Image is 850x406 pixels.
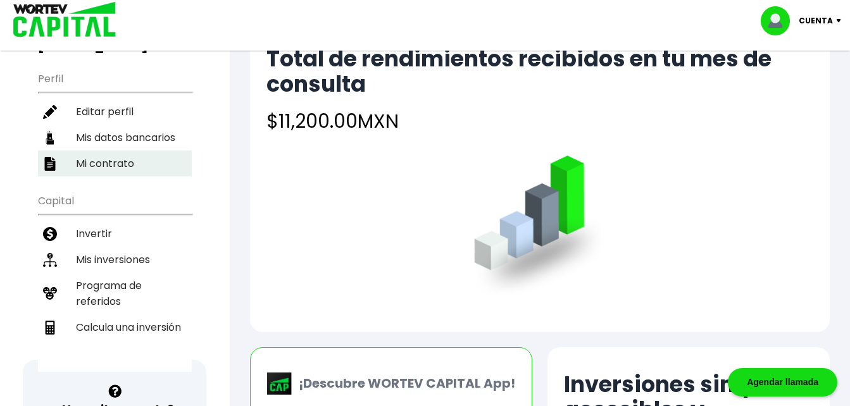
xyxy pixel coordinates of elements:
img: calculadora-icon.17d418c4.svg [43,321,57,335]
img: datos-icon.10cf9172.svg [43,131,57,145]
a: Mis inversiones [38,247,192,273]
img: invertir-icon.b3b967d7.svg [43,227,57,241]
img: contrato-icon.f2db500c.svg [43,157,57,171]
p: Cuenta [799,11,833,30]
div: Agendar llamada [728,368,837,397]
a: Calcula una inversión [38,314,192,340]
a: Mis datos bancarios [38,125,192,151]
img: icon-down [833,19,850,23]
a: Mi contrato [38,151,192,176]
img: editar-icon.952d3147.svg [43,105,57,119]
h4: $11,200.00 MXN [266,107,813,135]
img: profile-image [761,6,799,35]
a: Invertir [38,221,192,247]
a: Editar perfil [38,99,192,125]
h2: Total de rendimientos recibidos en tu mes de consulta [266,46,813,97]
img: inversiones-icon.6695dc30.svg [43,253,57,267]
h3: Buen día, [38,23,192,54]
ul: Perfil [38,65,192,176]
img: grafica.516fef24.png [468,156,612,299]
ul: Capital [38,187,192,372]
a: Programa de referidos [38,273,192,314]
img: wortev-capital-app-icon [267,372,292,395]
p: ¡Descubre WORTEV CAPITAL App! [292,374,515,393]
img: recomiendanos-icon.9b8e9327.svg [43,286,57,300]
